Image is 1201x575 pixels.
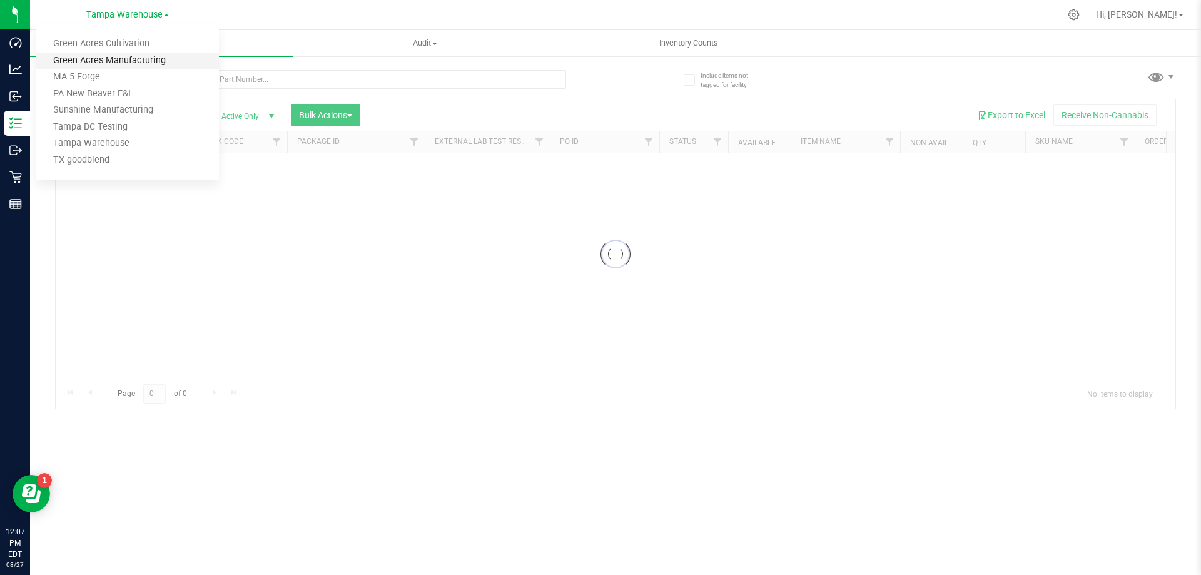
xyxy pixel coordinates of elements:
[9,171,22,183] inline-svg: Retail
[36,69,219,86] a: MA 5 Forge
[30,30,293,56] a: Inventory
[30,38,293,49] span: Inventory
[642,38,735,49] span: Inventory Counts
[701,71,763,89] span: Include items not tagged for facility
[557,30,820,56] a: Inventory Counts
[36,102,219,119] a: Sunshine Manufacturing
[36,119,219,136] a: Tampa DC Testing
[86,9,163,20] span: Tampa Warehouse
[9,90,22,103] inline-svg: Inbound
[6,526,24,560] p: 12:07 PM EDT
[9,117,22,130] inline-svg: Inventory
[9,36,22,49] inline-svg: Dashboard
[36,135,219,152] a: Tampa Warehouse
[294,38,556,49] span: Audit
[1096,9,1177,19] span: Hi, [PERSON_NAME]!
[13,475,50,512] iframe: Resource center
[36,53,219,69] a: Green Acres Manufacturing
[9,144,22,156] inline-svg: Outbound
[9,63,22,76] inline-svg: Analytics
[36,36,219,53] a: Green Acres Cultivation
[6,560,24,569] p: 08/27
[55,70,566,89] input: Search Package ID, Item Name, SKU, Lot or Part Number...
[9,198,22,210] inline-svg: Reports
[37,473,52,488] iframe: Resource center unread badge
[36,86,219,103] a: PA New Beaver E&I
[293,30,557,56] a: Audit
[36,152,219,169] a: TX goodblend
[1066,9,1082,21] div: Manage settings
